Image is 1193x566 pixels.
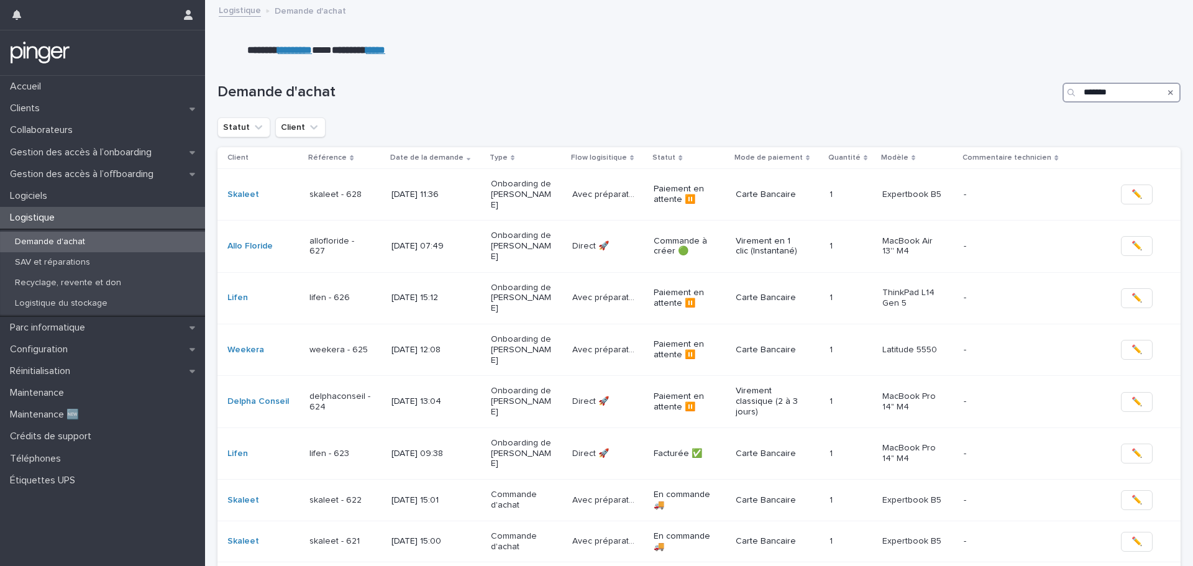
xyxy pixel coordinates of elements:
p: Gestion des accès à l’offboarding [5,168,163,180]
button: ✏️ [1121,392,1153,412]
p: Gestion des accès à l’onboarding [5,147,162,158]
p: allofloride - 627 [309,236,372,257]
p: Avec préparation 🛠️ [572,187,637,200]
p: Carte Bancaire [736,189,798,200]
p: Clients [5,103,50,114]
p: Onboarding de [PERSON_NAME] [491,386,553,417]
p: - [964,495,1088,506]
a: Delpha Conseil [227,396,289,407]
p: Maintenance [5,387,74,399]
p: Logistique du stockage [5,298,117,309]
p: Onboarding de [PERSON_NAME] [491,438,553,469]
img: mTgBEunGTSyRkCgitkcU [10,40,70,65]
p: Logiciels [5,190,57,202]
p: Téléphones [5,453,71,465]
p: [DATE] 15:01 [391,495,454,506]
p: 1 [830,187,835,200]
p: [DATE] 13:04 [391,396,454,407]
a: Allo Floride [227,241,273,252]
a: Skaleet [227,495,259,506]
p: Quantité [828,151,861,165]
button: Client [275,117,326,137]
input: Search [1063,83,1181,103]
p: Avec préparation 🛠️ [572,290,637,303]
p: skaleet - 628 [309,189,372,200]
p: Direct 🚀 [572,446,611,459]
p: Avec préparation 🛠️ [572,342,637,355]
p: Client [227,151,249,165]
p: - [964,396,1088,407]
p: 1 [830,534,835,547]
p: Commentaire technicien [962,151,1051,165]
p: Carte Bancaire [736,449,798,459]
p: MacBook Pro 14" M4 [882,443,944,464]
p: Onboarding de [PERSON_NAME] [491,179,553,210]
p: En commande 🚚​ [654,531,716,552]
p: Avec préparation 🛠️ [572,534,637,547]
span: ✏️ [1131,344,1142,356]
p: Paiement en attente ⏸️ [654,184,716,205]
span: ✏️ [1131,494,1142,506]
p: Collaborateurs [5,124,83,136]
p: - [964,293,1088,303]
p: Carte Bancaire [736,495,798,506]
p: Carte Bancaire [736,536,798,547]
button: ✏️ [1121,444,1153,463]
p: Maintenance 🆕 [5,409,89,421]
p: lifen - 626 [309,293,372,303]
p: Direct 🚀 [572,239,611,252]
button: ✏️ [1121,490,1153,510]
a: Skaleet [227,536,259,547]
p: Onboarding de [PERSON_NAME] [491,334,553,365]
tr: Skaleet skaleet - 628[DATE] 11:36Onboarding de [PERSON_NAME]Avec préparation 🛠️Avec préparation 🛠... [217,168,1181,220]
p: Expertbook B5 [882,536,944,547]
button: ✏️ [1121,340,1153,360]
p: - [964,189,1088,200]
p: - [964,345,1088,355]
span: ✏️ [1131,536,1142,548]
span: ✏️ [1131,292,1142,304]
p: Virement en 1 clic (Instantané) [736,236,798,257]
p: MacBook Pro 14" M4 [882,391,944,413]
a: Skaleet [227,189,259,200]
p: [DATE] 09:38 [391,449,454,459]
p: [DATE] 12:08 [391,345,454,355]
p: Accueil [5,81,51,93]
button: ✏️ [1121,236,1153,256]
p: Référence [308,151,347,165]
p: delphaconseil - 624 [309,391,372,413]
p: 1 [830,239,835,252]
a: Lifen [227,293,248,303]
p: skaleet - 621 [309,536,372,547]
p: En commande 🚚​ [654,490,716,511]
p: 1 [830,342,835,355]
a: Weekera [227,345,264,355]
p: Carte Bancaire [736,293,798,303]
p: 1 [830,290,835,303]
span: ✏️ [1131,240,1142,252]
p: Statut [652,151,675,165]
p: Configuration [5,344,78,355]
tr: Lifen lifen - 623[DATE] 09:38Onboarding de [PERSON_NAME]Direct 🚀Direct 🚀 Facturée ✅Carte Bancaire... [217,427,1181,479]
p: Demande d'achat [5,237,95,247]
p: Paiement en attente ⏸️ [654,391,716,413]
p: [DATE] 07:49 [391,241,454,252]
p: [DATE] 15:00 [391,536,454,547]
h1: Demande d'achat [217,83,1058,101]
p: Mode de paiement [734,151,803,165]
p: Recyclage, revente et don [5,278,131,288]
p: Commande d'achat [491,531,553,552]
p: 1 [830,446,835,459]
p: Virement classique (2 à 3 jours) [736,386,798,417]
tr: Skaleet skaleet - 621[DATE] 15:00Commande d'achatAvec préparation 🛠️Avec préparation 🛠️ En comman... [217,521,1181,562]
p: Avec préparation 🛠️ [572,493,637,506]
tr: Allo Floride allofloride - 627[DATE] 07:49Onboarding de [PERSON_NAME]Direct 🚀Direct 🚀 Commande à ... [217,221,1181,272]
p: weekera - 625 [309,345,372,355]
a: Logistique [219,2,261,17]
p: Demande d'achat [275,3,346,17]
p: Onboarding de [PERSON_NAME] [491,283,553,314]
button: ✏️ [1121,288,1153,308]
button: Statut [217,117,270,137]
p: Direct 🚀 [572,394,611,407]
